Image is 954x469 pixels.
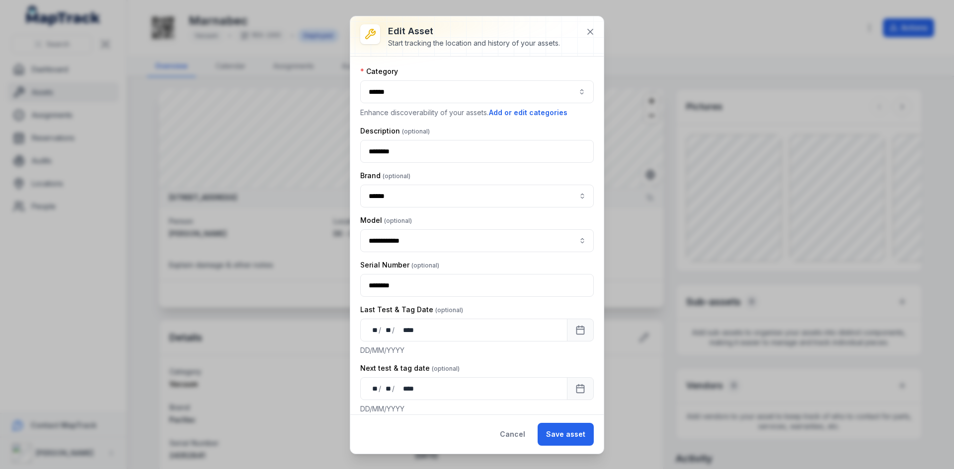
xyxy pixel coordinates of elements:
[360,305,463,315] label: Last Test & Tag Date
[396,325,414,335] div: year,
[567,377,594,400] button: Calendar
[360,67,398,76] label: Category
[379,384,382,394] div: /
[488,107,568,118] button: Add or edit categories
[360,229,594,252] input: asset-edit:cf[ae11ba15-1579-4ecc-996c-910ebae4e155]-label
[567,319,594,341] button: Calendar
[392,325,396,335] div: /
[360,126,430,136] label: Description
[388,24,560,38] h3: Edit asset
[360,215,412,225] label: Model
[382,384,392,394] div: month,
[382,325,392,335] div: month,
[360,363,460,373] label: Next test & tag date
[396,384,414,394] div: year,
[360,185,594,207] input: asset-edit:cf[95398f92-8612-421e-aded-2a99c5a8da30]-label
[360,260,439,270] label: Serial Number
[360,107,594,118] p: Enhance discoverability of your assets.
[379,325,382,335] div: /
[392,384,396,394] div: /
[388,38,560,48] div: Start tracking the location and history of your assets.
[360,345,594,355] p: DD/MM/YYYY
[360,404,594,414] p: DD/MM/YYYY
[369,384,379,394] div: day,
[360,171,410,181] label: Brand
[491,423,534,446] button: Cancel
[369,325,379,335] div: day,
[538,423,594,446] button: Save asset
